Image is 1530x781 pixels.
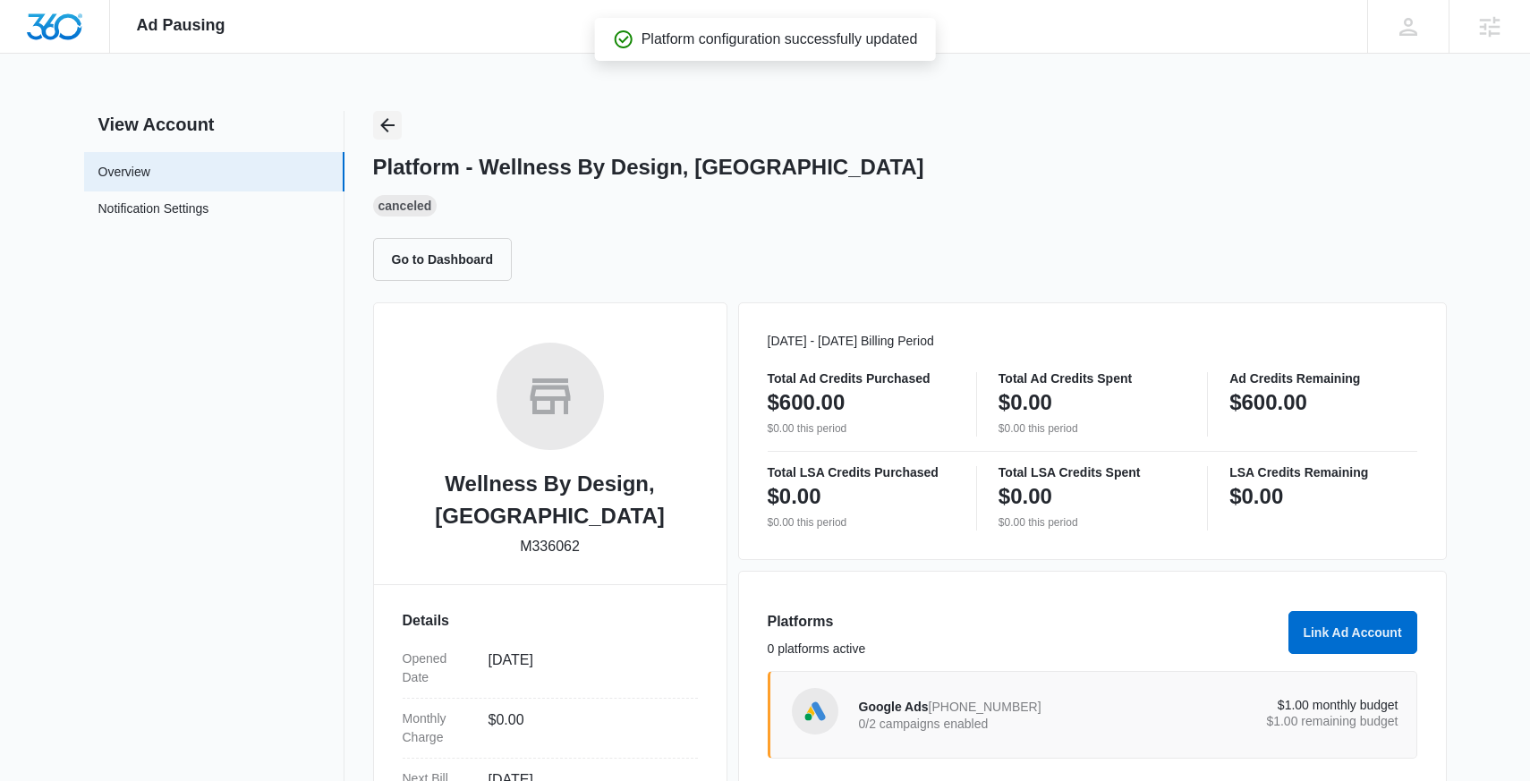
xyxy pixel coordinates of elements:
[768,671,1417,759] a: Google AdsGoogle Ads[PHONE_NUMBER]0/2 campaigns enabled$1.00 monthly budget$1.00 remaining budget
[373,238,513,281] button: Go to Dashboard
[642,29,918,50] p: Platform configuration successfully updated
[373,251,523,267] a: Go to Dashboard
[373,154,924,181] h1: Platform - Wellness By Design, [GEOGRAPHIC_DATA]
[98,199,209,223] a: Notification Settings
[999,482,1052,511] p: $0.00
[802,698,829,725] img: Google Ads
[403,649,474,687] dt: Opened Date
[768,388,846,417] p: $600.00
[999,372,1186,385] p: Total Ad Credits Spent
[999,420,1186,437] p: $0.00 this period
[768,514,955,531] p: $0.00 this period
[403,699,698,759] div: Monthly Charge$0.00
[859,717,1129,730] p: 0/2 campaigns enabled
[999,388,1052,417] p: $0.00
[403,639,698,699] div: Opened Date[DATE]
[373,111,402,140] button: Back
[999,514,1186,531] p: $0.00 this period
[403,610,698,632] h3: Details
[1128,699,1398,711] p: $1.00 monthly budget
[999,466,1186,479] p: Total LSA Credits Spent
[489,709,684,747] dd: $0.00
[1229,388,1307,417] p: $600.00
[768,420,955,437] p: $0.00 this period
[373,195,438,216] div: Canceled
[1229,466,1416,479] p: LSA Credits Remaining
[1229,372,1416,385] p: Ad Credits Remaining
[1229,482,1283,511] p: $0.00
[768,466,955,479] p: Total LSA Credits Purchased
[489,649,684,687] dd: [DATE]
[768,640,1278,658] p: 0 platforms active
[98,163,150,182] a: Overview
[859,700,929,714] span: Google Ads
[1288,611,1417,654] button: Link Ad Account
[768,332,1417,351] p: [DATE] - [DATE] Billing Period
[84,111,344,138] h2: View Account
[403,709,474,747] dt: Monthly Charge
[929,700,1041,714] span: [PHONE_NUMBER]
[768,611,1278,632] h3: Platforms
[768,372,955,385] p: Total Ad Credits Purchased
[1128,715,1398,727] p: $1.00 remaining budget
[137,16,225,35] span: Ad Pausing
[520,536,580,557] p: M336062
[403,468,698,532] h2: Wellness By Design, [GEOGRAPHIC_DATA]
[768,482,821,511] p: $0.00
